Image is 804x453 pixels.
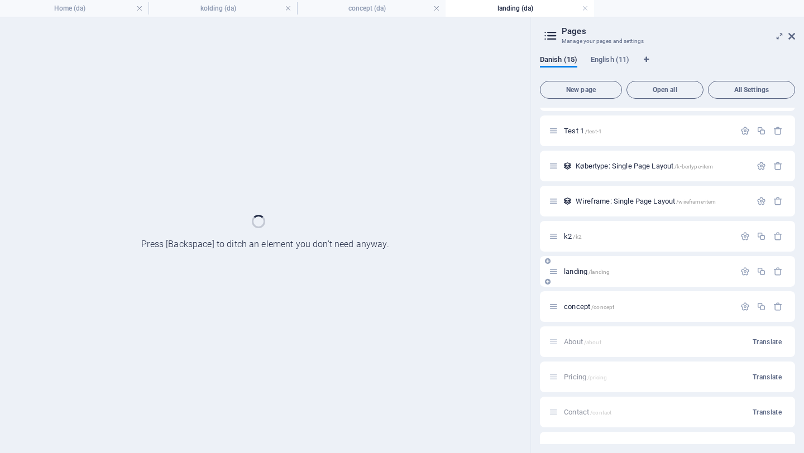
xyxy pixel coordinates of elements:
div: Settings [757,161,766,171]
div: Wireframe: Single Page Layout/wireframe-item [572,197,751,205]
div: concept/concept [561,303,735,310]
div: Duplicate [757,232,766,241]
div: This layout is used as a template for all items (e.g. a blog post) of this collection. The conten... [563,161,572,171]
span: Open all [631,86,698,93]
span: /concept [591,304,614,310]
button: Translate [748,368,786,386]
div: Remove [773,196,783,206]
div: Settings [740,302,750,311]
div: Language Tabs [540,55,795,76]
button: All Settings [708,81,795,99]
span: /k-bertype-item [674,163,713,170]
div: Settings [740,126,750,136]
h2: Pages [562,26,795,36]
div: k2/k2 [561,233,735,240]
span: Translate [753,373,782,382]
span: All Settings [713,86,790,93]
span: Translate [753,408,782,417]
span: /landing [588,269,610,275]
div: Remove [773,267,783,276]
div: Remove [773,161,783,171]
button: Translate [748,333,786,351]
div: Remove [773,126,783,136]
span: Click to open page [564,127,602,135]
button: New page [540,81,622,99]
button: Open all [626,81,703,99]
div: Settings [740,232,750,241]
span: Click to open page [576,197,716,205]
span: Click to open page [564,302,614,311]
span: /k2 [573,234,581,240]
div: Duplicate [757,302,766,311]
div: Test 1/test-1 [561,127,735,134]
span: Click to open page [576,162,713,170]
div: This layout is used as a template for all items (e.g. a blog post) of this collection. The conten... [563,196,572,206]
span: Click to open page [564,267,610,276]
span: English (11) [591,53,629,69]
span: Danish (15) [540,53,577,69]
span: /wireframe-item [676,199,716,205]
span: Translate [753,443,782,452]
div: Duplicate [757,267,766,276]
span: Click to open page [564,232,582,240]
div: Settings [740,267,750,276]
div: Duplicate [757,126,766,136]
div: Købertype: Single Page Layout/k-bertype-item [572,162,751,170]
div: Settings [757,196,766,206]
h4: concept (da) [297,2,446,15]
h3: Manage your pages and settings [562,36,773,46]
span: Translate [753,338,782,346]
div: Remove [773,232,783,241]
span: New page [545,86,617,93]
h4: kolding (da) [149,2,297,15]
button: Translate [748,403,786,421]
h4: landing (da) [446,2,594,15]
span: /test-1 [585,128,602,134]
div: landing/landing [561,268,735,275]
div: Remove [773,302,783,311]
